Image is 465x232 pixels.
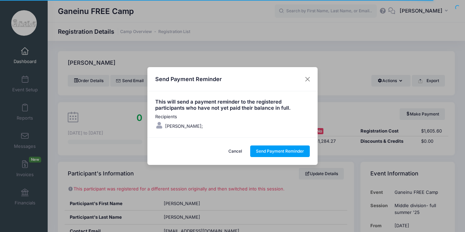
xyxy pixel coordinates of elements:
[155,113,181,120] label: Recipients
[302,73,314,85] button: Close
[155,99,310,111] h5: This will send a payment reminder to the registered participants who have not yet paid their bala...
[165,123,203,129] span: [PERSON_NAME];
[250,145,310,157] button: Send Payment Reminder
[155,75,222,83] h4: Send Payment Reminder
[223,145,248,157] button: Cancel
